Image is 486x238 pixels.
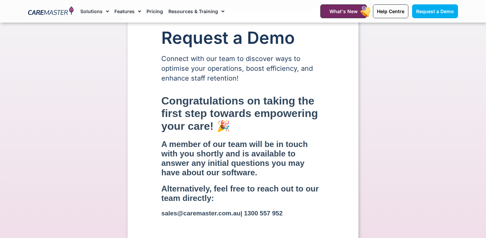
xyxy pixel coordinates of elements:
[28,6,74,17] img: CareMaster Logo
[161,29,325,47] h1: Request a Demo
[320,4,367,18] a: What's New
[70,115,79,122] span: .au
[416,8,454,14] span: Request a Demo
[377,8,404,14] span: Help Centre
[412,4,458,18] a: Request a Demo
[373,4,408,18] a: Help Centre
[161,54,325,83] p: Connect with our team to discover ways to optimise your operations, boost efficiency, and enhance...
[329,8,358,14] span: What's New
[16,115,55,122] span: @caremaster
[55,115,70,122] span: .com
